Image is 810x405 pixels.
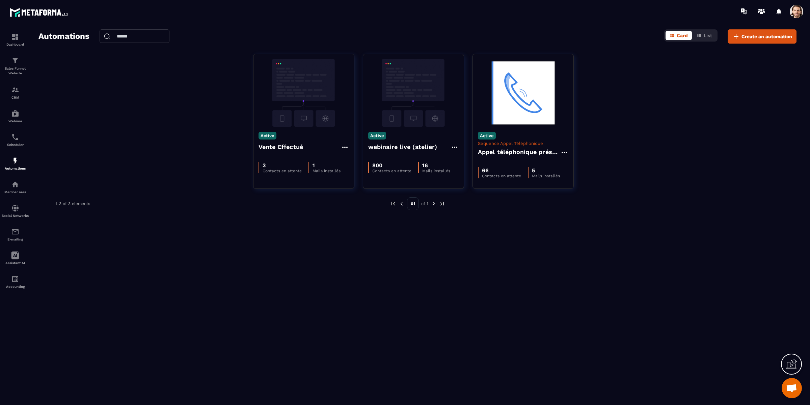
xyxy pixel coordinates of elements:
span: Create an automation [741,33,792,40]
span: Card [677,33,688,38]
p: Scheduler [2,143,29,147]
h4: webinaire live (atelier) [368,142,437,152]
img: social-network [11,204,19,212]
img: automation-background [368,59,459,127]
p: 16 [422,162,450,169]
img: automation-background [259,59,349,127]
p: 66 [482,167,521,174]
button: Create an automation [728,29,796,44]
img: formation [11,33,19,41]
img: next [439,201,445,207]
p: Active [259,132,276,140]
h2: Automations [38,29,89,44]
img: automations [11,157,19,165]
a: schedulerschedulerScheduler [2,128,29,152]
h4: Appel téléphonique présence [478,147,560,157]
p: E-mailing [2,237,29,241]
button: List [693,31,716,40]
p: Member area [2,190,29,194]
span: List [704,33,712,38]
p: 3 [263,162,302,169]
p: Accounting [2,285,29,288]
img: accountant [11,275,19,283]
p: Séquence Appel Téléphonique [478,141,568,146]
h4: Vente Effectué [259,142,303,152]
p: 1 [313,162,341,169]
img: email [11,228,19,236]
p: Webinar [2,119,29,123]
a: social-networksocial-networkSocial Networks [2,199,29,223]
p: of 1 [421,201,428,206]
p: Active [478,132,496,140]
a: accountantaccountantAccounting [2,270,29,294]
img: logo [9,6,70,19]
p: Contacts en attente [263,169,302,173]
img: automations [11,109,19,118]
a: automationsautomationsMember area [2,175,29,199]
p: Dashboard [2,43,29,46]
a: Assistant AI [2,246,29,270]
img: formation [11,86,19,94]
img: prev [390,201,396,207]
img: automations [11,180,19,188]
a: formationformationCRM [2,81,29,104]
button: Card [666,31,692,40]
p: Sales Funnel Website [2,66,29,76]
p: Automations [2,167,29,170]
img: formation [11,56,19,65]
p: 800 [372,162,411,169]
p: Contacts en attente [372,169,411,173]
p: Active [368,132,386,140]
p: Social Networks [2,214,29,218]
img: prev [399,201,405,207]
p: CRM [2,96,29,99]
div: Open chat [782,378,802,398]
img: scheduler [11,133,19,141]
a: automationsautomationsWebinar [2,104,29,128]
a: automationsautomationsAutomations [2,152,29,175]
p: 5 [532,167,560,174]
p: 01 [407,197,419,210]
a: formationformationSales Funnel Website [2,51,29,81]
p: Mails installés [313,169,341,173]
img: automation-background [478,59,568,127]
a: formationformationDashboard [2,28,29,51]
p: 1-3 of 3 elements [55,201,90,206]
p: Contacts en attente [482,174,521,178]
p: Assistant AI [2,261,29,265]
img: next [431,201,437,207]
a: emailemailE-mailing [2,223,29,246]
p: Mails installés [532,174,560,178]
p: Mails installés [422,169,450,173]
